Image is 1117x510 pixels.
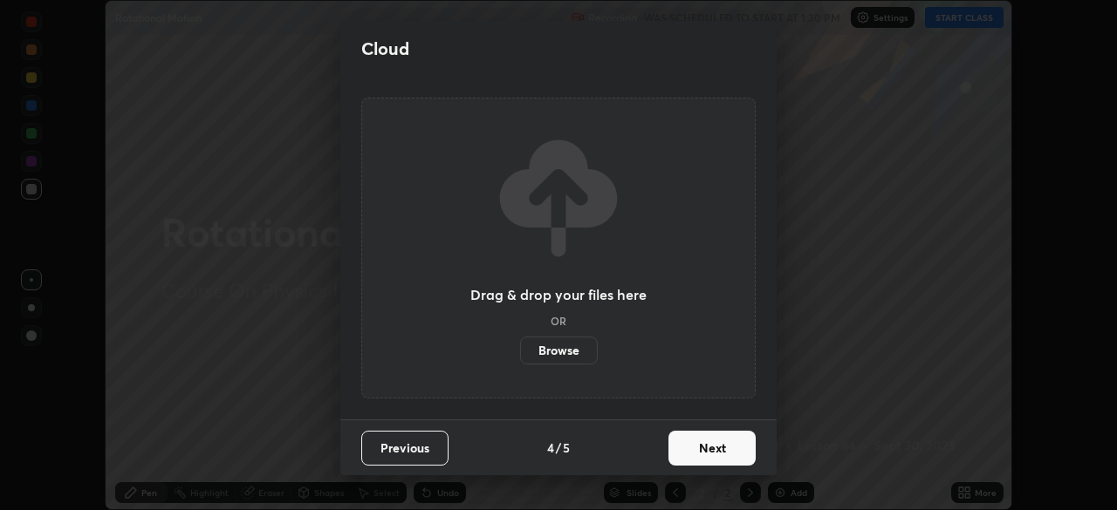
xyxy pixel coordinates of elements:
[563,439,570,457] h4: 5
[470,288,647,302] h3: Drag & drop your files here
[668,431,756,466] button: Next
[551,316,566,326] h5: OR
[361,431,449,466] button: Previous
[556,439,561,457] h4: /
[361,37,409,60] h2: Cloud
[547,439,554,457] h4: 4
